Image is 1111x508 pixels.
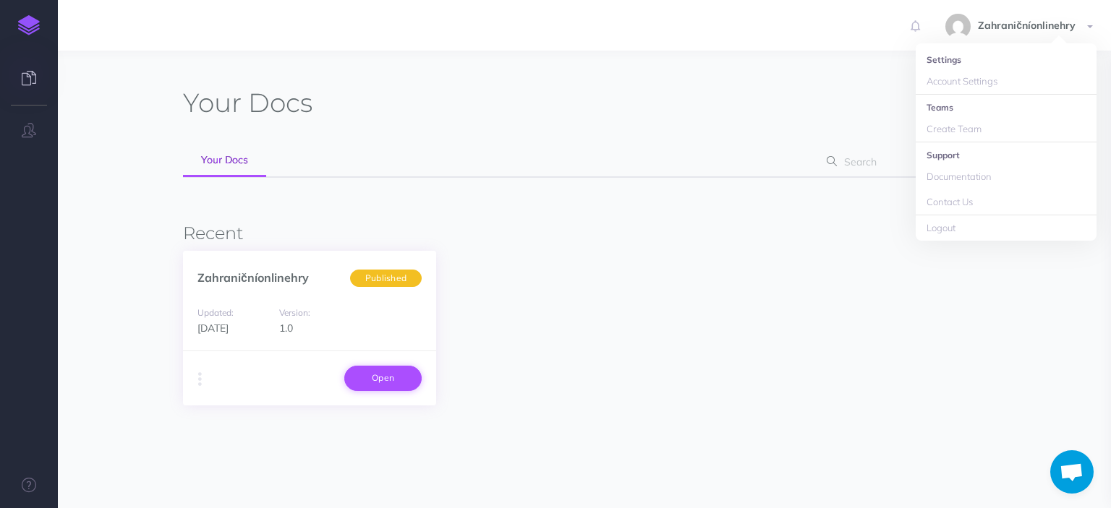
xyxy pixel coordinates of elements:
img: logo-mark.svg [18,15,40,35]
span: [DATE] [197,322,229,335]
small: Updated: [197,307,234,318]
a: Create Team [916,116,1097,142]
li: Teams [916,98,1097,116]
input: Search [840,149,963,175]
div: Открытый чат [1050,450,1094,494]
a: Open [344,366,422,390]
a: Zahraničníonlinehry [197,270,309,285]
li: Settings [916,51,1097,69]
img: 02f067bc02a4e769c0fc1d4639bc8a05.jpg [945,14,971,39]
a: Account Settings [916,69,1097,94]
i: More actions [198,369,202,389]
span: 1.0 [279,322,293,335]
a: Documentation [916,164,1097,189]
a: Your Docs [183,145,266,177]
span: Your Docs [201,153,248,166]
a: Contact Us [916,189,1097,215]
span: Zahraničníonlinehry [971,19,1083,32]
small: Version: [279,307,310,318]
li: Support [916,146,1097,164]
a: Logout [916,215,1097,241]
h1: Docs [183,87,312,119]
h3: Recent [183,224,986,243]
span: Your [183,87,242,119]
